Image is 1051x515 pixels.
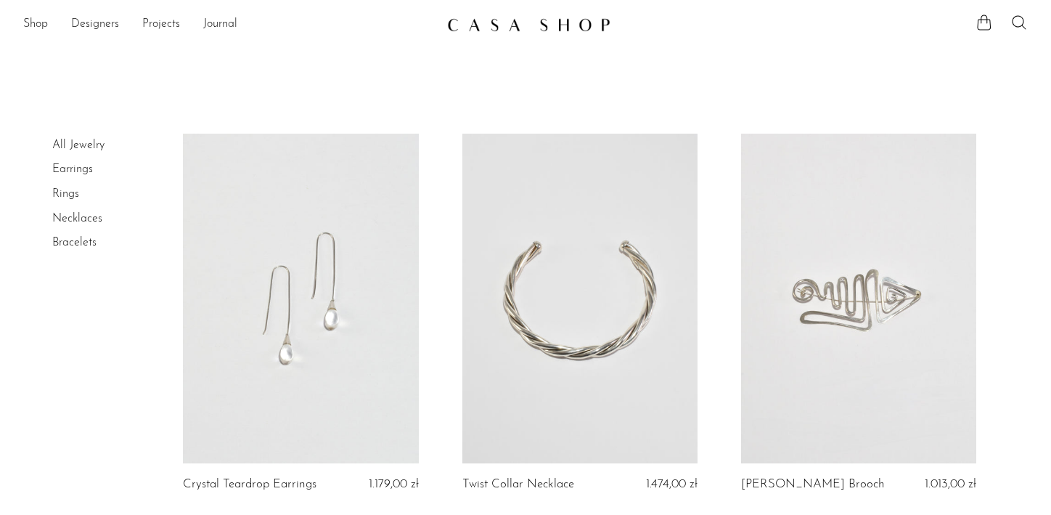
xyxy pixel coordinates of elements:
[203,15,237,34] a: Journal
[646,478,698,490] span: 1.474,00 zł
[369,478,419,490] span: 1.179,00 zł
[71,15,119,34] a: Designers
[462,478,574,491] a: Twist Collar Necklace
[52,188,79,200] a: Rings
[52,213,102,224] a: Necklaces
[925,478,976,490] span: 1.013,00 zł
[741,478,885,491] a: [PERSON_NAME] Brooch
[23,15,48,34] a: Shop
[183,478,316,491] a: Crystal Teardrop Earrings
[142,15,180,34] a: Projects
[52,163,93,175] a: Earrings
[52,237,97,248] a: Bracelets
[23,12,435,37] nav: Desktop navigation
[52,139,105,151] a: All Jewelry
[23,12,435,37] ul: NEW HEADER MENU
